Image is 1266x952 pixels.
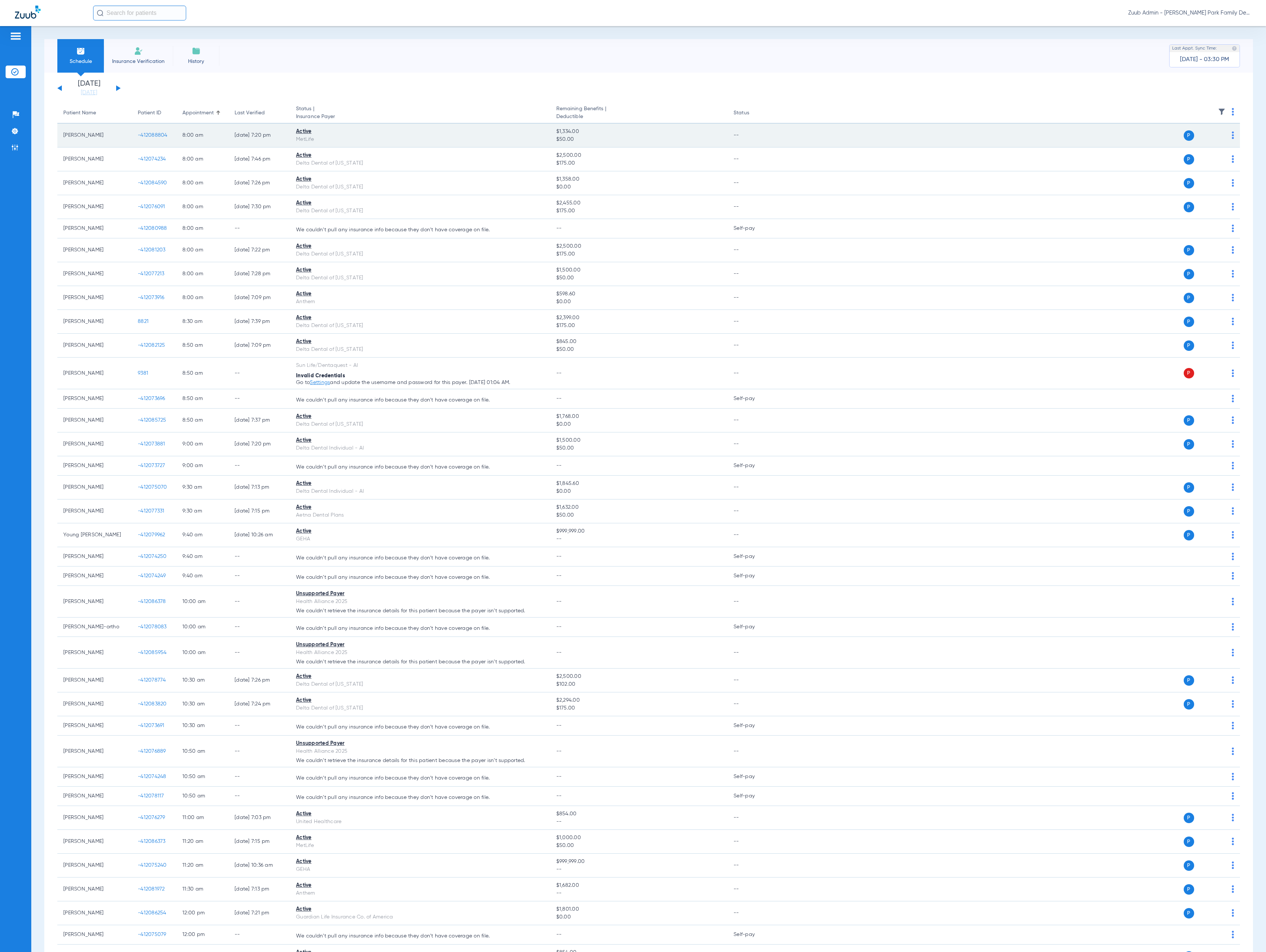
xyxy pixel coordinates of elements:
[1184,675,1194,686] span: P
[1232,748,1234,755] img: group-dot-blue.svg
[57,669,132,692] td: [PERSON_NAME]
[1184,178,1194,188] span: P
[296,227,544,232] p: We couldn’t pull any insurance info because they don’t have coverage on file.
[556,504,722,511] span: $1,632.00
[1232,294,1234,301] img: group-dot-blue.svg
[57,238,132,262] td: [PERSON_NAME]
[176,124,229,147] td: 8:00 AM
[138,650,167,655] span: -412085954
[296,488,544,495] div: Delta Dental Individual - AI
[728,637,778,669] td: --
[296,250,544,258] div: Delta Dental of [US_STATE]
[138,677,166,683] span: -412078774
[556,371,562,376] span: --
[296,480,544,488] div: Active
[728,432,778,456] td: --
[296,152,544,159] div: Active
[57,637,132,669] td: [PERSON_NAME]
[176,310,229,334] td: 8:30 AM
[138,418,166,423] span: -412085725
[76,47,85,55] img: Schedule
[1232,676,1234,684] img: group-dot-blue.svg
[296,199,544,207] div: Active
[556,338,722,346] span: $845.00
[1232,342,1234,349] img: group-dot-blue.svg
[176,567,229,586] td: 9:40 AM
[1232,598,1234,605] img: group-dot-blue.svg
[138,532,165,537] span: -412079962
[1232,861,1234,869] img: group-dot-blue.svg
[229,124,290,147] td: [DATE] 7:20 PM
[1232,369,1234,377] img: group-dot-blue.svg
[728,219,778,238] td: Self-pay
[296,641,544,649] div: Unsupported Payer
[296,266,544,274] div: Active
[556,136,722,143] span: $50.00
[296,437,544,444] div: Active
[296,175,544,183] div: Active
[138,371,148,376] span: 9381
[176,171,229,195] td: 8:00 AM
[176,334,229,358] td: 8:50 AM
[1184,439,1194,450] span: P
[138,396,165,401] span: -412073696
[1232,416,1234,424] img: group-dot-blue.svg
[235,109,284,117] div: Last Verified
[296,397,544,403] p: We couldn’t pull any insurance info because they don’t have coverage on file.
[1184,699,1194,710] span: P
[728,310,778,334] td: --
[296,159,544,167] div: Delta Dental of [US_STATE]
[176,358,229,389] td: 8:50 AM
[57,456,132,476] td: [PERSON_NAME]
[1232,440,1234,448] img: group-dot-blue.svg
[67,80,111,96] li: [DATE]
[1232,507,1234,515] img: group-dot-blue.svg
[138,554,167,559] span: -412074250
[1232,885,1234,893] img: group-dot-blue.svg
[1232,531,1234,539] img: group-dot-blue.svg
[728,238,778,262] td: --
[556,696,722,704] span: $2,294.00
[176,238,229,262] td: 8:00 AM
[556,437,722,444] span: $1,500.00
[229,358,290,389] td: --
[229,637,290,669] td: --
[229,195,290,219] td: [DATE] 7:30 PM
[134,47,143,55] img: Manual Insurance Verification
[728,124,778,147] td: --
[138,109,161,117] div: Patient ID
[556,463,562,468] span: --
[192,47,201,55] img: History
[1218,108,1225,115] img: filter.svg
[556,113,722,121] span: Deductible
[138,156,166,162] span: -412074234
[728,476,778,499] td: --
[296,659,544,664] p: We couldn’t retrieve the insurance details for this patient because the payer isn’t supported.
[556,207,722,215] span: $175.00
[57,716,132,736] td: [PERSON_NAME]
[556,488,722,495] span: $0.00
[1180,56,1229,63] span: [DATE] - 03:30 PM
[296,322,544,330] div: Delta Dental of [US_STATE]
[296,696,544,704] div: Active
[728,171,778,195] td: --
[138,271,165,276] span: -412077213
[1184,130,1194,141] span: P
[138,180,167,185] span: -412084590
[556,527,722,535] span: $999,999.00
[229,456,290,476] td: --
[556,298,722,306] span: $0.00
[296,575,544,580] p: We couldn’t pull any insurance info because they don’t have coverage on file.
[229,310,290,334] td: [DATE] 7:39 PM
[1232,131,1234,139] img: group-dot-blue.svg
[57,389,132,409] td: [PERSON_NAME]
[556,421,722,428] span: $0.00
[57,523,132,547] td: Young [PERSON_NAME]
[176,147,229,171] td: 8:00 AM
[550,103,728,124] th: Remaining Benefits |
[176,499,229,523] td: 9:30 AM
[296,274,544,282] div: Delta Dental of [US_STATE]
[67,89,111,96] a: [DATE]
[57,618,132,637] td: [PERSON_NAME]-ortho
[138,701,167,707] span: -412083820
